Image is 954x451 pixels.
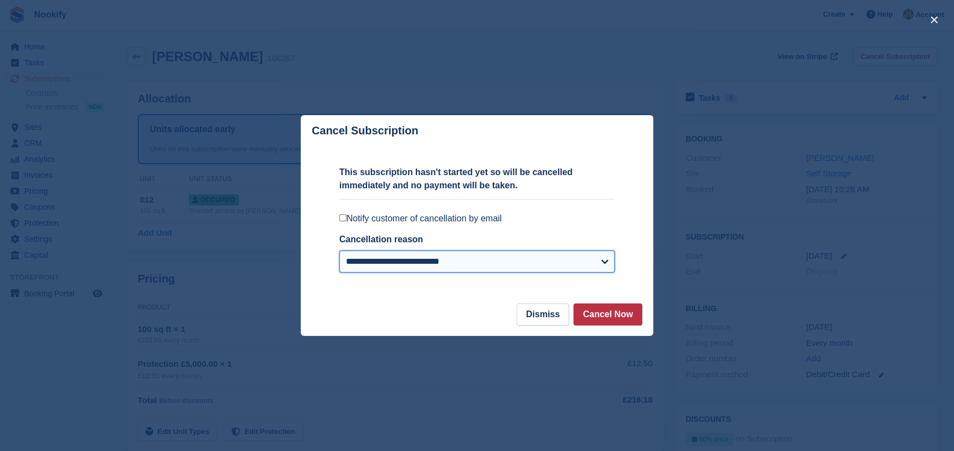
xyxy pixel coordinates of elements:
label: Notify customer of cancellation by email [339,213,615,224]
button: close [925,11,943,29]
input: Notify customer of cancellation by email [339,214,346,221]
button: Dismiss [517,303,569,325]
label: Cancellation reason [339,235,423,244]
p: This subscription hasn't started yet so will be cancelled immediately and no payment will be taken. [339,166,615,192]
button: Cancel Now [573,303,642,325]
p: Cancel Subscription [312,124,418,137]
